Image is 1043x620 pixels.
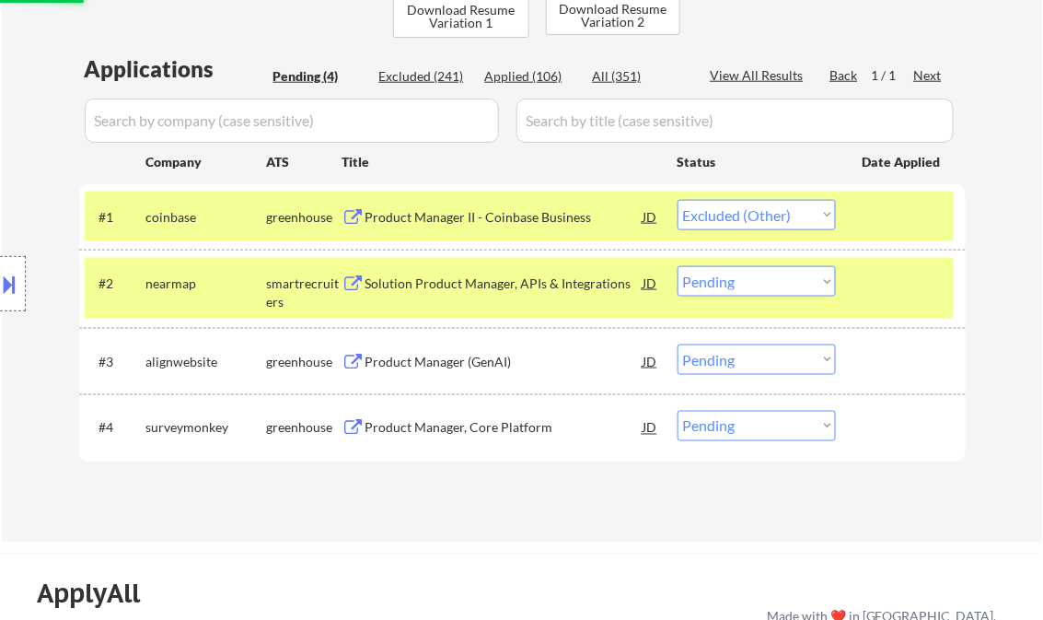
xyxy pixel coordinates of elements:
div: Applications [85,58,267,80]
div: JD [642,266,660,299]
div: Status [678,145,836,178]
div: ApplyAll [37,579,161,610]
div: View All Results [711,66,809,85]
div: Excluded (241) [379,67,471,86]
div: Pending (4) [273,67,365,86]
div: JD [642,200,660,233]
div: Product Manager II - Coinbase Business [365,208,643,227]
div: Next [914,66,944,85]
div: Back [830,66,860,85]
div: Solution Product Manager, APIs & Integrations [365,275,643,293]
div: 1 / 1 [872,66,914,85]
div: Date Applied [863,153,944,171]
div: JD [642,411,660,444]
div: Applied (106) [485,67,577,86]
div: JD [642,345,660,378]
input: Search by title (case sensitive) [516,99,954,143]
div: Title [342,153,660,171]
div: Product Manager (GenAI) [365,353,643,371]
input: Search by company (case sensitive) [85,99,499,143]
div: Product Manager, Core Platform [365,419,643,438]
div: All (351) [593,67,685,86]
